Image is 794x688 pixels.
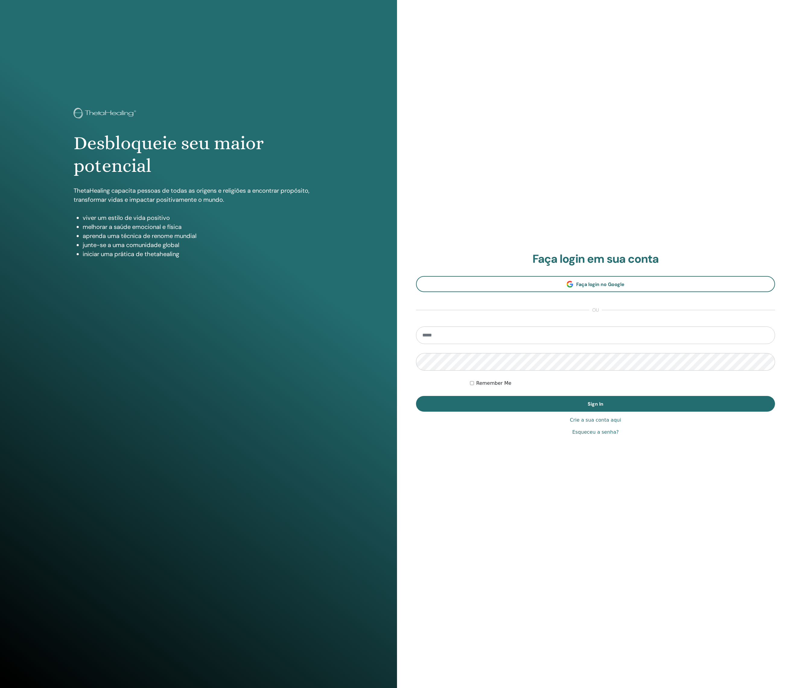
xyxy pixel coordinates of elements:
li: aprenda uma técnica de renome mundial [83,231,323,240]
button: Sign In [416,396,775,412]
span: Sign In [588,401,603,407]
h1: Desbloqueie seu maior potencial [74,132,323,177]
a: Esqueceu a senha? [572,429,619,436]
li: iniciar uma prática de thetahealing [83,249,323,259]
span: ou [589,307,602,314]
a: Crie a sua conta aqui [570,416,621,424]
a: Faça login no Google [416,276,775,292]
h2: Faça login em sua conta [416,252,775,266]
div: Keep me authenticated indefinitely or until I manually logout [470,380,775,387]
li: melhorar a saúde emocional e física [83,222,323,231]
li: junte-se a uma comunidade global [83,240,323,249]
span: Faça login no Google [576,281,624,288]
label: Remember Me [476,380,512,387]
p: ThetaHealing capacita pessoas de todas as origens e religiões a encontrar propósito, transformar ... [74,186,323,204]
li: viver um estilo de vida positivo [83,213,323,222]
